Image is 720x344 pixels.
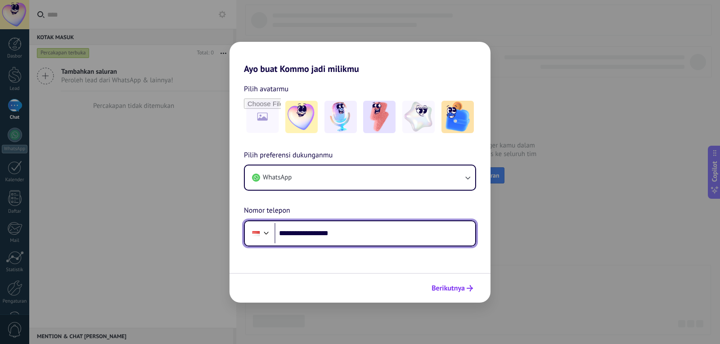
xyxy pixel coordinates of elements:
img: -5.jpeg [441,101,474,133]
img: -1.jpeg [285,101,318,133]
img: -4.jpeg [402,101,435,133]
span: Pilih preferensi dukunganmu [244,150,333,161]
button: Berikutnya [427,281,477,296]
span: WhatsApp [263,173,292,182]
img: -3.jpeg [363,101,396,133]
span: Nomor telepon [244,205,290,217]
div: Indonesia: + 62 [247,224,265,243]
h2: Ayo buat Kommo jadi milikmu [229,42,490,74]
span: Berikutnya [432,285,465,291]
span: Pilih avatarmu [244,83,288,95]
img: -2.jpeg [324,101,357,133]
button: WhatsApp [245,165,475,190]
